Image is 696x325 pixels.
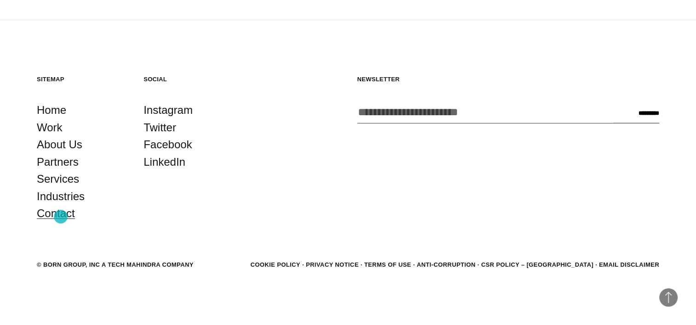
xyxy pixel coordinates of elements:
[144,153,185,171] a: LinkedIn
[144,101,193,119] a: Instagram
[37,119,63,136] a: Work
[599,261,659,268] a: Email Disclaimer
[144,75,232,83] h5: Social
[37,260,194,269] div: © BORN GROUP, INC A Tech Mahindra Company
[37,170,79,188] a: Services
[37,188,85,205] a: Industries
[250,261,300,268] a: Cookie Policy
[481,261,593,268] a: CSR POLICY – [GEOGRAPHIC_DATA]
[357,75,660,83] h5: Newsletter
[37,75,125,83] h5: Sitemap
[37,136,82,153] a: About Us
[37,205,75,222] a: Contact
[144,119,176,136] a: Twitter
[659,288,678,307] button: Back to Top
[37,153,79,171] a: Partners
[306,261,359,268] a: Privacy Notice
[417,261,476,268] a: Anti-Corruption
[364,261,411,268] a: Terms of Use
[37,101,66,119] a: Home
[144,136,192,153] a: Facebook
